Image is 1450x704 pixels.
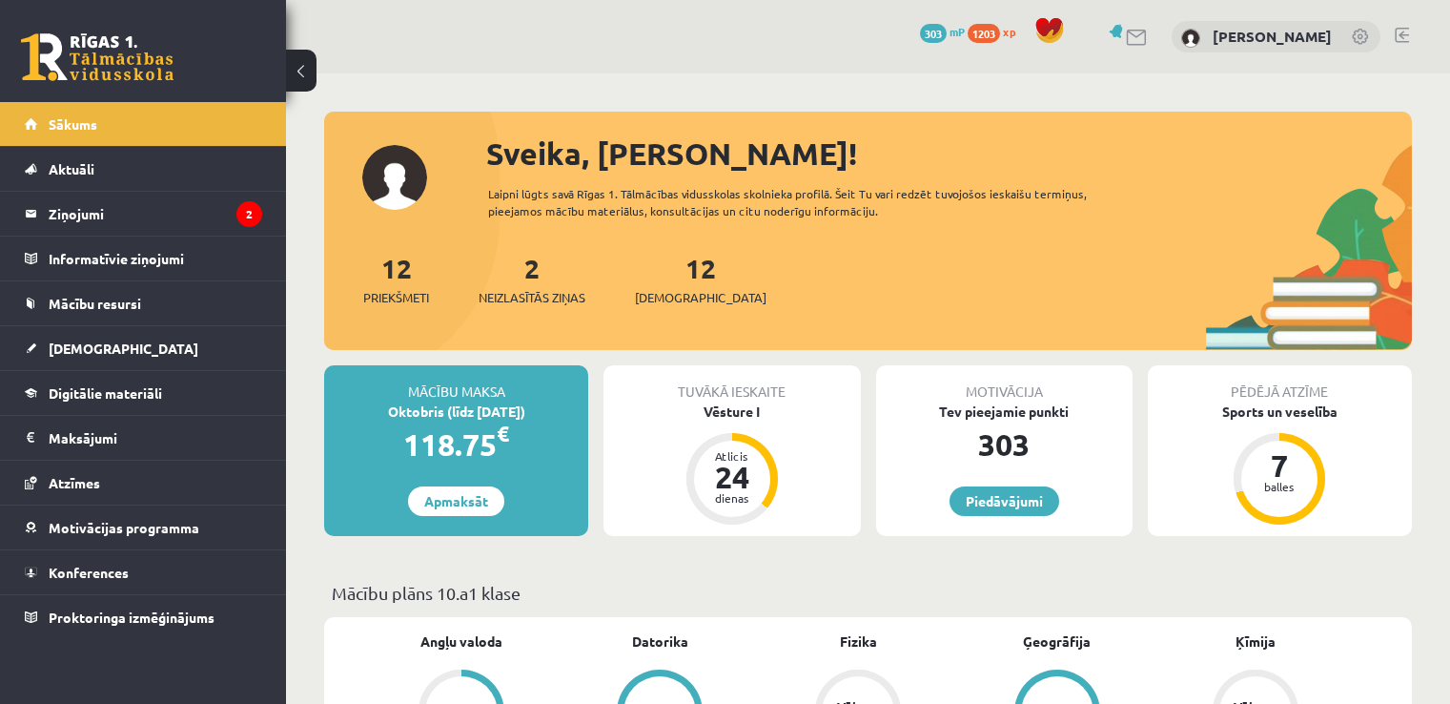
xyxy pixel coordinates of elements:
a: Konferences [25,550,262,594]
span: xp [1003,24,1015,39]
a: Aktuāli [25,147,262,191]
span: Priekšmeti [363,288,429,307]
a: Ziņojumi2 [25,192,262,236]
span: 1203 [968,24,1000,43]
div: Tev pieejamie punkti [876,402,1133,422]
a: [DEMOGRAPHIC_DATA] [25,326,262,370]
a: Motivācijas programma [25,506,262,549]
a: Sports un veselība 7 balles [1148,402,1412,528]
a: Apmaksāt [408,487,504,516]
legend: Informatīvie ziņojumi [49,237,262,280]
div: Sports un veselība [1148,402,1412,422]
a: Mācību resursi [25,281,262,325]
a: Datorika [632,632,688,652]
div: 7 [1251,450,1308,481]
div: Laipni lūgts savā Rīgas 1. Tālmācības vidusskolas skolnieka profilā. Šeit Tu vari redzēt tuvojošo... [488,185,1141,219]
span: Sākums [49,115,97,133]
div: 24 [704,462,761,492]
div: Atlicis [704,450,761,462]
div: Mācību maksa [324,365,588,402]
img: Valērija Jumakova [1181,29,1200,48]
div: Sveika, [PERSON_NAME]! [486,131,1412,176]
a: Sākums [25,102,262,146]
a: Informatīvie ziņojumi [25,237,262,280]
span: € [497,420,509,447]
a: 2Neizlasītās ziņas [479,251,585,307]
span: 303 [920,24,947,43]
a: Angļu valoda [420,632,502,652]
div: Tuvākā ieskaite [603,365,860,402]
a: 12Priekšmeti [363,251,429,307]
a: Proktoringa izmēģinājums [25,595,262,639]
i: 2 [236,201,262,227]
span: Aktuāli [49,160,94,177]
a: 303 mP [920,24,965,39]
a: Ģeogrāfija [1023,632,1091,652]
div: Pēdējā atzīme [1148,365,1412,402]
div: balles [1251,481,1308,492]
a: Rīgas 1. Tālmācības vidusskola [21,33,174,81]
span: mP [950,24,965,39]
legend: Maksājumi [49,416,262,460]
div: dienas [704,492,761,504]
span: Mācību resursi [49,295,141,312]
a: Digitālie materiāli [25,371,262,415]
div: Vēsture I [603,402,860,422]
a: Piedāvājumi [950,487,1059,516]
legend: Ziņojumi [49,192,262,236]
p: Mācību plāns 10.a1 klase [332,580,1404,606]
div: 303 [876,422,1133,467]
span: [DEMOGRAPHIC_DATA] [49,340,198,357]
span: Neizlasītās ziņas [479,288,585,307]
a: 1203 xp [968,24,1025,39]
a: Ķīmija [1236,632,1276,652]
div: 118.75 [324,422,588,467]
span: [DEMOGRAPHIC_DATA] [635,288,766,307]
span: Atzīmes [49,474,100,491]
span: Proktoringa izmēģinājums [49,609,214,626]
a: [PERSON_NAME] [1213,27,1332,46]
span: Motivācijas programma [49,519,199,536]
div: Motivācija [876,365,1133,402]
a: Vēsture I Atlicis 24 dienas [603,402,860,528]
a: Atzīmes [25,461,262,505]
div: Oktobris (līdz [DATE]) [324,402,588,422]
a: 12[DEMOGRAPHIC_DATA] [635,251,766,307]
a: Fizika [840,632,877,652]
span: Konferences [49,564,129,581]
a: Maksājumi [25,416,262,460]
span: Digitālie materiāli [49,384,162,402]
